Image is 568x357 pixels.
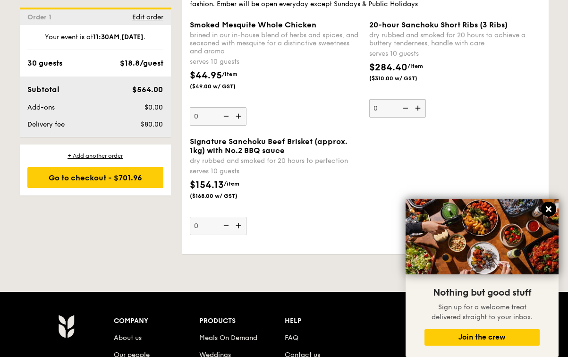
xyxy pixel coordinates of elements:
[132,85,163,94] span: $564.00
[224,180,239,187] span: /item
[199,314,285,328] div: Products
[190,20,316,29] span: Smoked Mesquite Whole Chicken
[190,70,222,81] span: $44.95
[132,13,163,21] span: Edit order
[114,314,199,328] div: Company
[190,31,362,55] div: brined in our in-house blend of herbs and spices, and seasoned with mesquite for a distinctive sw...
[27,152,163,160] div: + Add another order
[369,62,407,73] span: $284.40
[285,334,298,342] a: FAQ
[398,99,412,117] img: icon-reduce.1d2dbef1.svg
[369,20,508,29] span: 20-hour Sanchoku Short Ribs (3 Ribs)
[27,33,163,50] div: Your event is at , .
[232,217,246,235] img: icon-add.58712e84.svg
[27,103,55,111] span: Add-ons
[120,58,163,69] div: $18.8/guest
[190,107,246,126] input: Smoked Mesquite Whole Chickenbrined in our in-house blend of herbs and spices, and seasoned with ...
[412,99,426,117] img: icon-add.58712e84.svg
[432,303,533,321] span: Sign up for a welcome treat delivered straight to your inbox.
[232,107,246,125] img: icon-add.58712e84.svg
[218,107,232,125] img: icon-reduce.1d2dbef1.svg
[27,13,55,21] span: Order 1
[190,179,224,191] span: $154.13
[218,217,232,235] img: icon-reduce.1d2dbef1.svg
[190,167,362,176] div: serves 10 guests
[27,167,163,188] div: Go to checkout - $701.96
[190,57,362,67] div: serves 10 guests
[369,49,541,59] div: serves 10 guests
[190,137,348,155] span: Signature Sanchoku Beef Brisket (approx. 1kg) with No.2 BBQ sauce
[27,120,65,128] span: Delivery fee
[406,199,559,274] img: DSC07876-Edit02-Large.jpeg
[190,83,254,90] span: ($49.00 w/ GST)
[369,31,541,47] div: dry rubbed and smoked for 20 hours to achieve a buttery tenderness, handle with care
[27,58,62,69] div: 30 guests
[190,192,254,200] span: ($168.00 w/ GST)
[141,120,163,128] span: $80.00
[285,314,370,328] div: Help
[433,287,531,298] span: Nothing but good stuff
[27,85,59,94] span: Subtotal
[369,75,433,82] span: ($310.00 w/ GST)
[190,157,362,165] div: dry rubbed and smoked for 20 hours to perfection
[190,217,246,235] input: Signature Sanchoku Beef Brisket (approx. 1kg) with No.2 BBQ saucedry rubbed and smoked for 20 hou...
[424,329,540,346] button: Join the crew
[541,202,556,217] button: Close
[369,99,426,118] input: 20-hour Sanchoku Short Ribs (3 Ribs)dry rubbed and smoked for 20 hours to achieve a buttery tende...
[58,314,75,338] img: AYc88T3wAAAABJRU5ErkJggg==
[222,71,237,77] span: /item
[199,334,257,342] a: Meals On Demand
[114,334,142,342] a: About us
[407,63,423,69] span: /item
[144,103,163,111] span: $0.00
[121,33,144,41] strong: [DATE]
[93,33,119,41] strong: 11:30AM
